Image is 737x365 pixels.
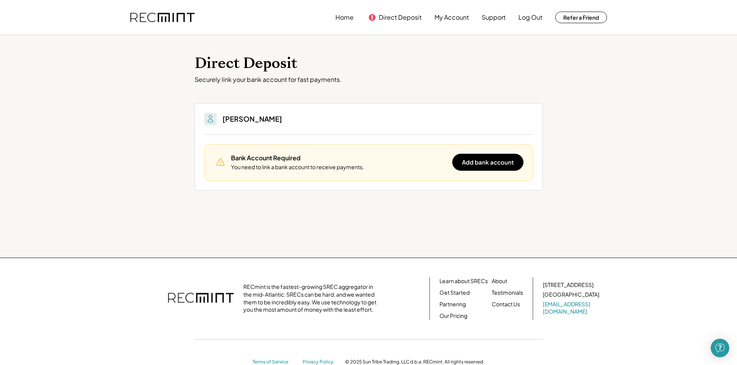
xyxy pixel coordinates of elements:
[492,277,507,285] a: About
[231,163,364,171] div: You need to link a bank account to receive payments.
[439,312,467,320] a: Our Pricing
[168,285,234,312] img: recmint-logotype%403x.png
[555,12,607,23] button: Refer a Friend
[482,10,506,25] button: Support
[543,291,599,299] div: [GEOGRAPHIC_DATA]
[335,10,354,25] button: Home
[434,10,469,25] button: My Account
[492,289,523,297] a: Testimonials
[206,114,215,124] img: People.svg
[243,283,381,313] div: RECmint is the fastest-growing SREC aggregator in the mid-Atlantic. SRECs can be hard, and we wan...
[492,300,520,308] a: Contact Us
[543,300,601,316] a: [EMAIL_ADDRESS][DOMAIN_NAME]
[518,10,542,25] button: Log Out
[439,289,470,297] a: Get Started
[195,76,543,84] div: Securely link your bank account for fast payments.
[439,277,488,285] a: Learn about SRECs
[452,154,523,171] button: Add bank account
[345,359,484,365] div: © 2025 Sun Tribe Trading, LLC d.b.a. RECmint. All rights reserved.
[711,339,729,357] div: Open Intercom Messenger
[130,13,195,22] img: recmint-logotype%403x.png
[222,114,282,123] h3: [PERSON_NAME]
[195,54,543,73] h1: Direct Deposit
[231,154,301,162] div: Bank Account Required
[543,281,593,289] div: [STREET_ADDRESS]
[379,10,422,25] button: Direct Deposit
[439,300,466,308] a: Partnering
